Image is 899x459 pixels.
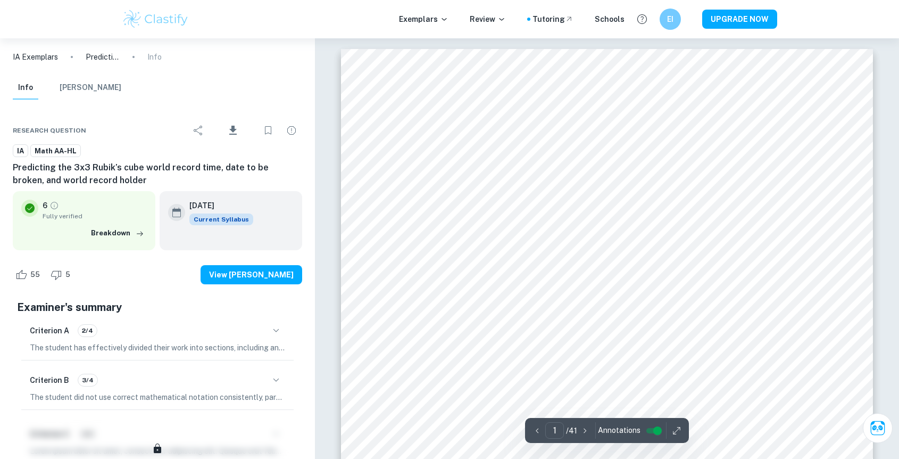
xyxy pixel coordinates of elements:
button: Ask Clai [863,413,893,443]
button: [PERSON_NAME] [60,76,121,100]
a: IA Exemplars [13,51,58,63]
a: Schools [595,13,625,25]
p: Predicting the 3x3 Rubik’s cube world record time, date to be broken, and world record holder [86,51,120,63]
h6: Criterion B [30,374,69,386]
p: Exemplars [399,13,448,25]
a: IA [13,144,28,158]
div: Report issue [281,120,302,141]
button: Info [13,76,38,100]
span: Fully verified [43,211,147,221]
div: Bookmark [257,120,279,141]
h6: Criterion A [30,325,69,337]
p: The student has effectively divided their work into sections, including an introduction, body, an... [30,342,285,354]
a: Tutoring [532,13,573,25]
span: Research question [13,126,86,135]
div: Dislike [48,266,76,283]
button: UPGRADE NOW [702,10,777,29]
div: This exemplar is based on the current syllabus. Feel free to refer to it for inspiration/ideas wh... [189,214,253,225]
button: View [PERSON_NAME] [201,265,302,284]
span: IA [13,146,28,157]
h6: Predicting the 3x3 Rubik’s cube world record time, date to be broken, and world record holder [13,161,302,187]
button: Help and Feedback [633,10,651,28]
p: / 41 [566,425,577,437]
h6: EI [664,13,677,25]
button: Breakdown [88,225,147,241]
span: 2/4 [78,326,97,335]
a: Math AA-HL [30,144,81,158]
h5: Examiner's summary [17,299,298,315]
span: Math AA-HL [31,146,80,157]
p: 6 [43,200,47,211]
img: Clastify logo [122,9,189,30]
p: The student did not use correct mathematical notation consistently, particularly in the represent... [30,391,285,403]
div: Download [211,117,255,144]
span: Current Syllabus [189,214,253,225]
span: 5 [60,269,76,280]
span: Annotations [598,425,640,436]
a: Grade fully verified [49,201,59,210]
div: Share [188,120,209,141]
div: Like [13,266,46,283]
span: 3/4 [78,375,97,385]
h6: [DATE] [189,200,245,211]
p: Review [470,13,506,25]
p: Info [147,51,162,63]
button: EI [660,9,681,30]
span: 55 [24,269,46,280]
